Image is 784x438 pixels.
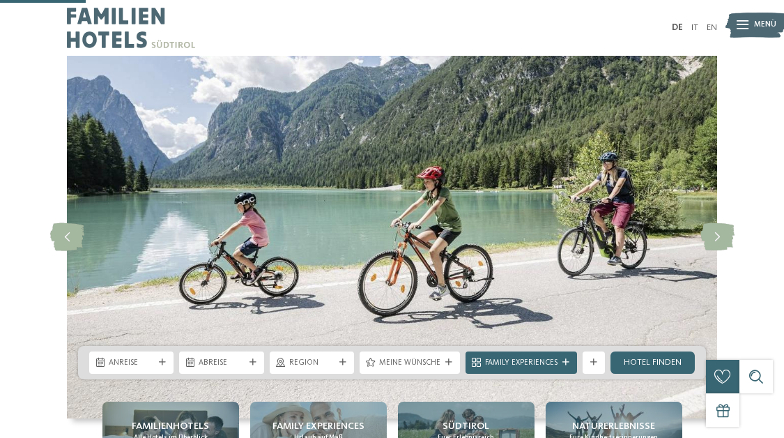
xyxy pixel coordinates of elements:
[707,23,717,32] a: EN
[572,419,655,433] span: Naturerlebnisse
[672,23,683,32] a: DE
[199,358,244,369] span: Abreise
[67,56,717,418] img: Urlaub in Südtirol mit Kindern – ein unvergessliches Erlebnis
[379,358,440,369] span: Meine Wünsche
[132,419,209,433] span: Familienhotels
[109,358,154,369] span: Anreise
[272,419,364,433] span: Family Experiences
[485,358,558,369] span: Family Experiences
[289,358,335,369] span: Region
[691,23,698,32] a: IT
[443,419,489,433] span: Südtirol
[610,352,695,374] a: Hotel finden
[754,20,776,31] span: Menü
